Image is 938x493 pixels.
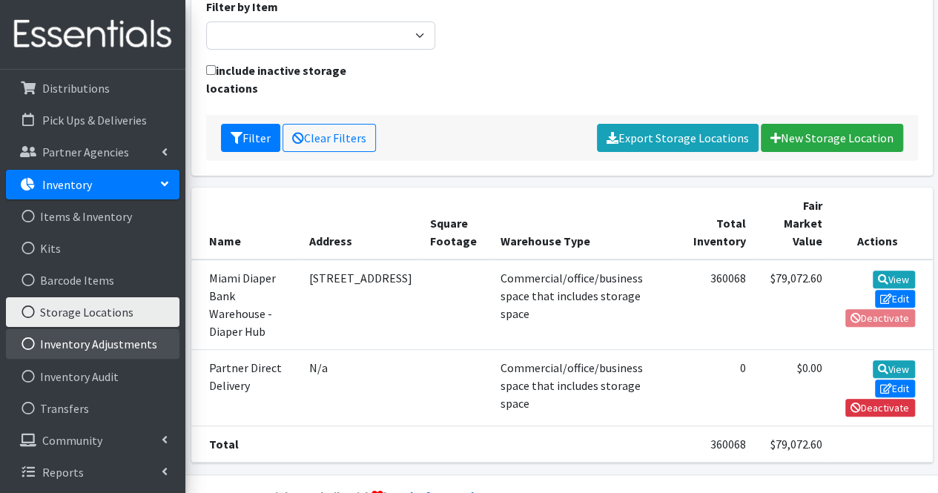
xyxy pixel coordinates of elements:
p: Inventory [42,177,92,192]
a: Export Storage Locations [597,124,759,152]
a: New Storage Location [761,124,903,152]
th: Square Footage [420,188,492,259]
td: 0 [679,349,755,426]
a: View [873,271,915,288]
a: Community [6,426,179,455]
a: Reports [6,457,179,487]
a: Edit [875,380,915,397]
a: Inventory [6,170,179,199]
a: Inventory Adjustments [6,329,179,359]
p: Community [42,433,102,448]
input: include inactive storage locations [206,65,216,75]
p: Reports [42,465,84,480]
td: Commercial/office/business space that includes storage space [492,259,679,350]
a: Deactivate [845,399,915,417]
td: 360068 [679,259,755,350]
p: Distributions [42,81,110,96]
td: $79,072.60 [755,426,831,462]
a: Edit [875,290,915,308]
p: Partner Agencies [42,145,129,159]
td: N/a [300,349,420,426]
td: Partner Direct Delivery [191,349,300,426]
a: Barcode Items [6,265,179,295]
a: Inventory Audit [6,362,179,391]
th: Address [300,188,420,259]
td: $0.00 [755,349,831,426]
button: Filter [221,124,280,152]
a: Storage Locations [6,297,179,327]
th: Actions [831,188,933,259]
th: Fair Market Value [755,188,831,259]
th: Name [191,188,300,259]
a: Transfers [6,394,179,423]
a: Partner Agencies [6,137,179,167]
a: Pick Ups & Deliveries [6,105,179,135]
td: Commercial/office/business space that includes storage space [492,349,679,426]
th: Total Inventory [679,188,755,259]
a: Distributions [6,73,179,103]
p: Pick Ups & Deliveries [42,113,147,128]
th: Warehouse Type [492,188,679,259]
td: $79,072.60 [755,259,831,350]
td: 360068 [679,426,755,462]
a: Items & Inventory [6,202,179,231]
strong: Total [209,437,239,451]
a: Clear Filters [283,124,376,152]
td: Miami Diaper Bank Warehouse - Diaper Hub [191,259,300,350]
a: View [873,360,915,378]
td: [STREET_ADDRESS] [300,259,420,350]
label: include inactive storage locations [206,62,376,97]
img: HumanEssentials [6,10,179,59]
a: Kits [6,234,179,263]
